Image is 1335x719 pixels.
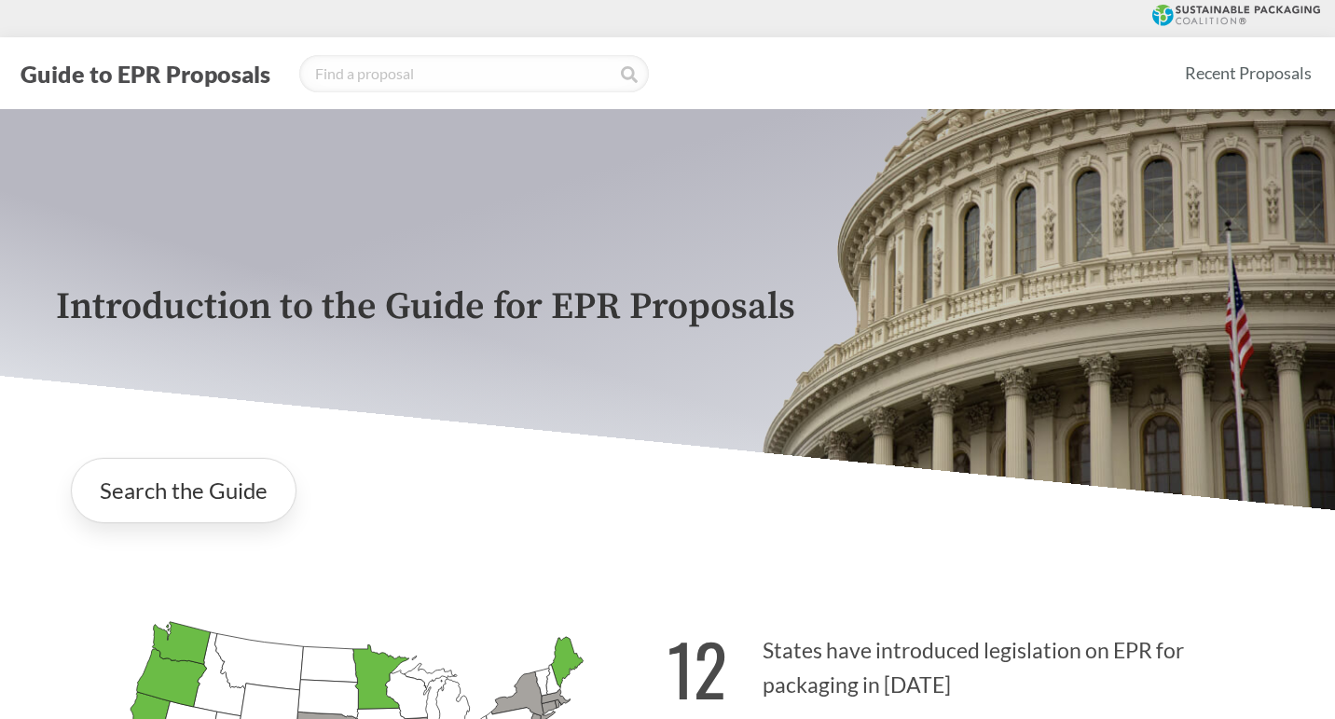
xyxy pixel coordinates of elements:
[71,458,296,523] a: Search the Guide
[15,59,276,89] button: Guide to EPR Proposals
[299,55,649,92] input: Find a proposal
[56,286,1279,328] p: Introduction to the Guide for EPR Proposals
[1177,52,1320,94] a: Recent Proposals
